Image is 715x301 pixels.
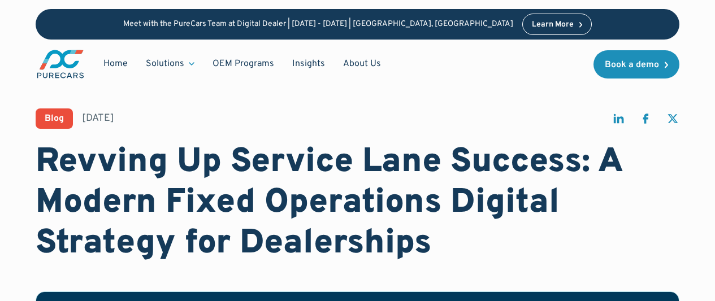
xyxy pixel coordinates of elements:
a: Insights [283,53,334,75]
a: Book a demo [593,50,679,78]
a: About Us [334,53,390,75]
div: Solutions [137,53,203,75]
a: share on facebook [639,112,652,130]
a: OEM Programs [203,53,283,75]
a: Learn More [522,14,592,35]
a: Home [94,53,137,75]
img: purecars logo [36,49,85,80]
div: [DATE] [82,111,114,125]
div: Learn More [532,21,574,29]
h1: Revving Up Service Lane Success: A Modern Fixed Operations Digital Strategy for Dealerships [36,142,679,264]
a: main [36,49,85,80]
p: Meet with the PureCars Team at Digital Dealer | [DATE] - [DATE] | [GEOGRAPHIC_DATA], [GEOGRAPHIC_... [123,20,513,29]
div: Blog [45,114,64,123]
div: Solutions [146,58,184,70]
div: Book a demo [605,60,659,69]
a: share on linkedin [612,112,625,130]
a: share on twitter [666,112,679,130]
